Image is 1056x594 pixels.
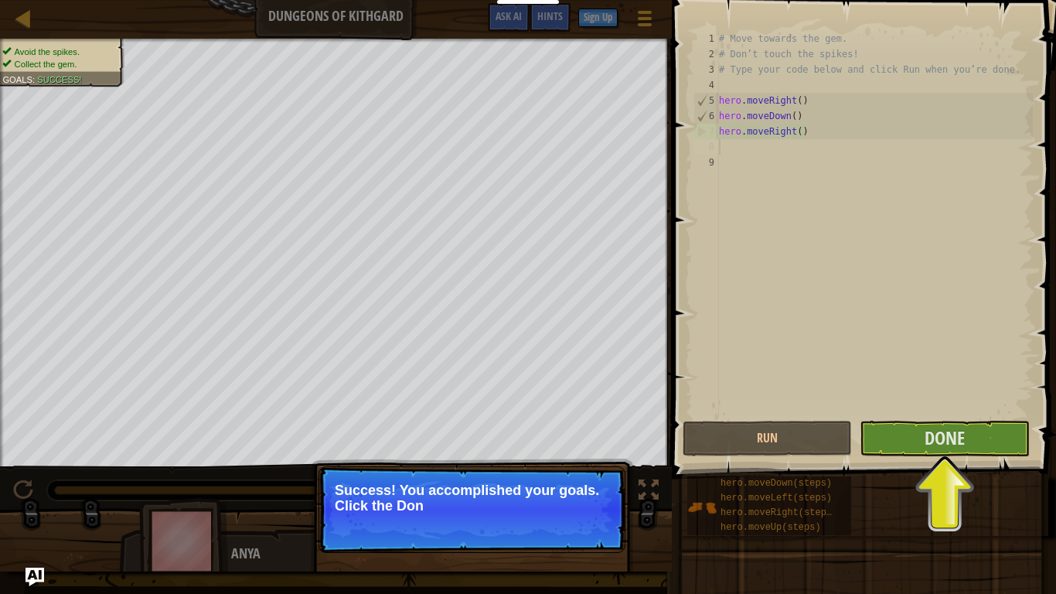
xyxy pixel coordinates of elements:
[720,507,837,518] span: hero.moveRight(steps)
[720,478,832,489] span: hero.moveDown(steps)
[32,74,37,84] span: :
[693,31,719,46] div: 1
[693,77,719,93] div: 4
[693,62,719,77] div: 3
[694,93,719,108] div: 5
[693,139,719,155] div: 8
[2,58,115,70] li: Collect the gem.
[578,9,618,27] button: Sign Up
[694,124,719,139] div: 7
[720,493,832,504] span: hero.moveLeft(steps)
[925,425,965,450] span: Done
[537,9,563,23] span: Hints
[860,421,1029,456] button: Done
[26,568,44,586] button: Ask AI
[15,59,77,69] span: Collect the gem.
[37,74,81,84] span: Success!
[488,3,530,32] button: Ask AI
[496,9,522,23] span: Ask AI
[2,46,115,58] li: Avoid the spikes.
[687,493,717,522] img: portrait.png
[15,46,80,56] span: Avoid the spikes.
[683,421,852,456] button: Run
[694,108,719,124] div: 6
[693,46,719,62] div: 2
[2,74,32,84] span: Goals
[693,155,719,170] div: 9
[335,483,609,514] p: Success! You accomplished your goals. Click the Don
[720,522,821,533] span: hero.moveUp(steps)
[625,3,664,39] button: Show game menu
